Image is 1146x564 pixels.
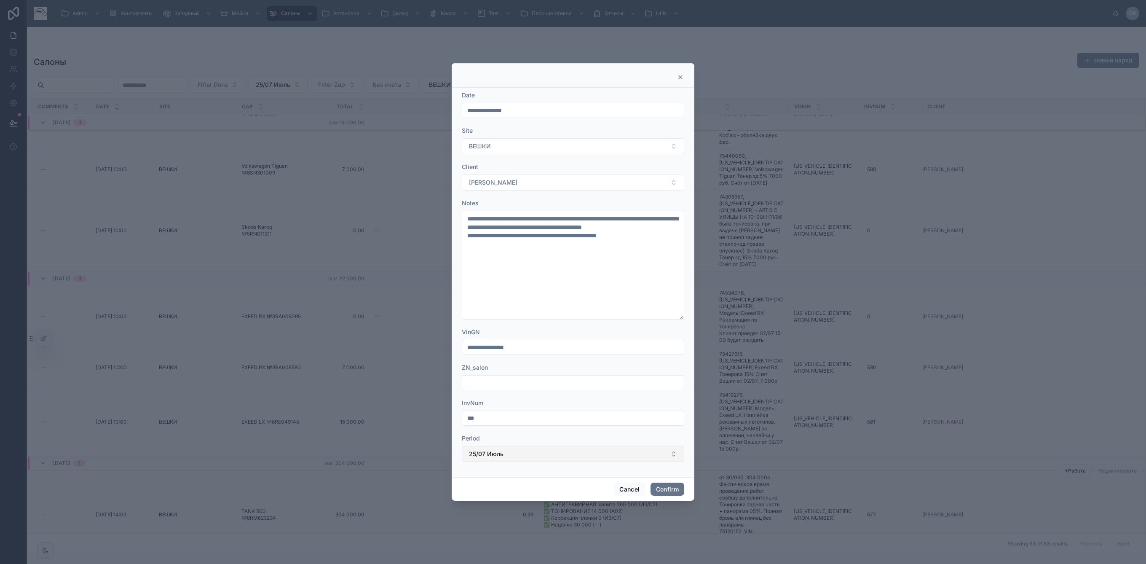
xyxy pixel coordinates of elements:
span: Site [462,127,473,134]
span: ВЕШКИ [469,142,491,150]
span: InvNum [462,399,483,406]
button: Select Button [462,138,684,154]
span: 25/07 Июль [469,450,503,458]
span: Date [462,91,475,99]
span: [PERSON_NAME] [469,178,517,187]
span: ZN_salon [462,364,488,371]
button: Confirm [651,483,684,496]
button: Select Button [462,175,684,191]
span: Client [462,163,478,170]
button: Cancel [614,483,645,496]
span: Notes [462,199,479,207]
button: Select Button [462,446,684,462]
span: Period [462,435,480,442]
span: VinGN [462,328,480,336]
